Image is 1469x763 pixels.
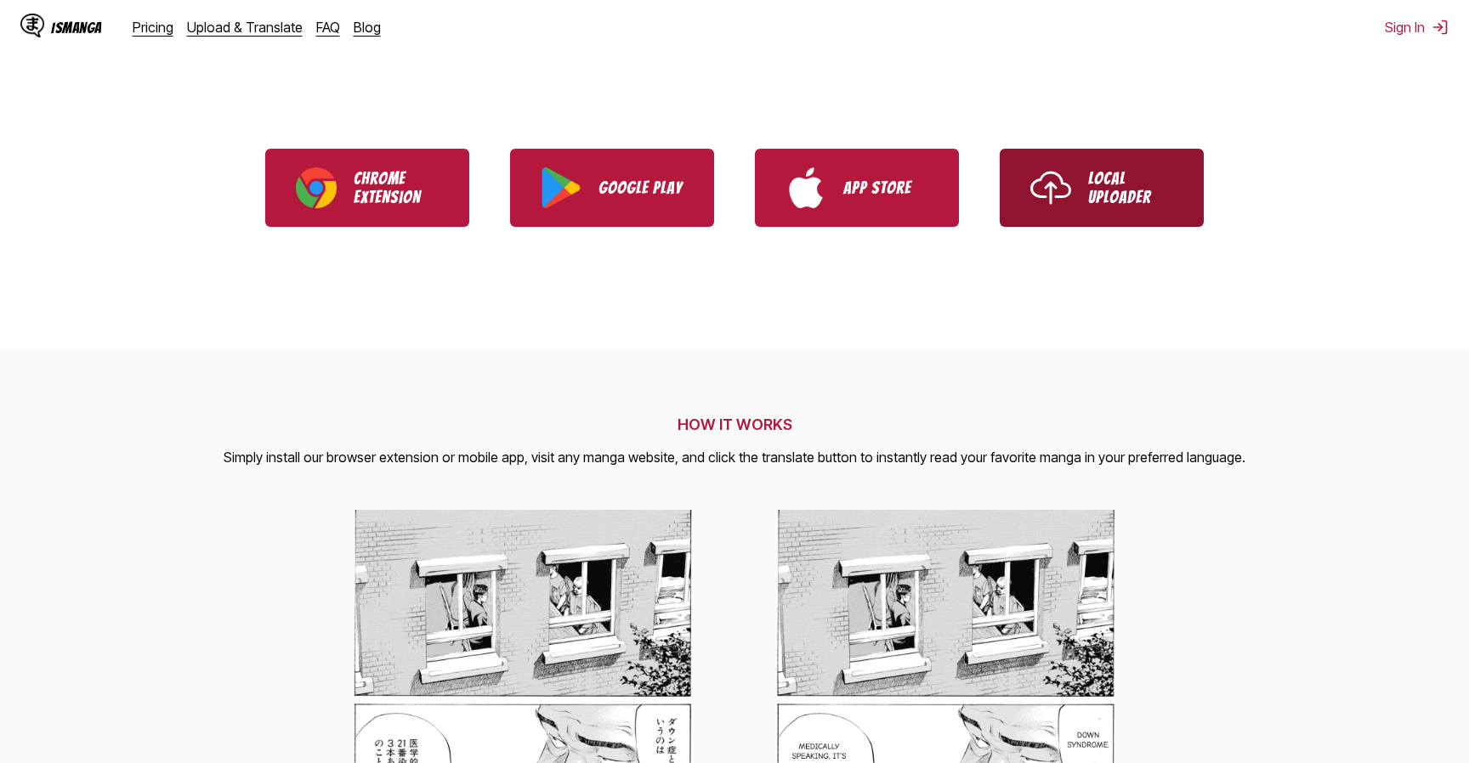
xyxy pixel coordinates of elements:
p: App Store [843,178,928,197]
img: IsManga Logo [20,14,44,37]
p: Google Play [598,178,683,197]
a: Download IsManga from App Store [755,149,959,227]
a: Blog [354,19,381,36]
img: Sign out [1432,19,1449,36]
img: Chrome logo [296,167,337,208]
a: Download IsManga from Google Play [510,149,714,227]
p: Simply install our browser extension or mobile app, visit any manga website, and click the transl... [224,447,1245,469]
a: Upload & Translate [187,19,303,36]
p: Local Uploader [1088,169,1173,206]
img: App Store logo [786,167,826,208]
a: Use IsManga Local Uploader [1000,149,1204,227]
a: Pricing [133,19,173,36]
a: FAQ [316,19,340,36]
div: IsManga [51,20,102,36]
h2: HOW IT WORKS [224,415,1245,433]
button: Sign In [1385,19,1449,36]
img: Google Play logo [541,167,581,208]
img: Upload icon [1030,167,1071,208]
a: Download IsManga Chrome Extension [265,149,469,227]
p: Chrome Extension [354,169,439,206]
a: IsManga LogoIsManga [20,14,133,41]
